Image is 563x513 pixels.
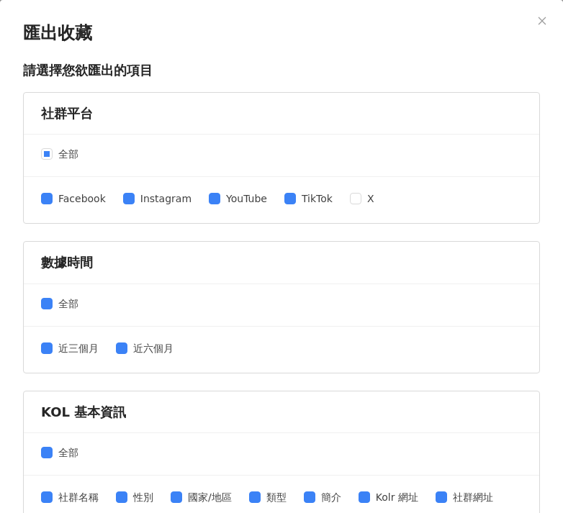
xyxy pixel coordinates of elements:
button: Close [528,6,557,35]
span: 社群網址 [447,489,499,505]
span: YouTube [220,191,273,206]
div: 數據時間 [41,253,522,271]
p: 匯出收藏 [23,23,540,43]
span: 全部 [53,146,84,162]
span: 性別 [127,489,159,505]
div: KOL 基本資訊 [41,403,522,421]
span: 近六個月 [127,340,179,356]
span: Kolr 網址 [370,489,424,505]
span: 類型 [261,489,292,505]
span: 國家/地區 [182,489,238,505]
span: TikTok [296,191,338,206]
span: 全部 [53,296,84,312]
span: X [361,191,380,206]
p: 請選擇您欲匯出的項目 [23,61,540,79]
div: 社群平台 [41,104,522,122]
span: 全部 [53,445,84,460]
span: 社群名稱 [53,489,104,505]
span: Facebook [53,191,112,206]
span: close [537,16,547,26]
span: Instagram [135,191,197,206]
span: 簡介 [315,489,347,505]
span: 近三個月 [53,340,104,356]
